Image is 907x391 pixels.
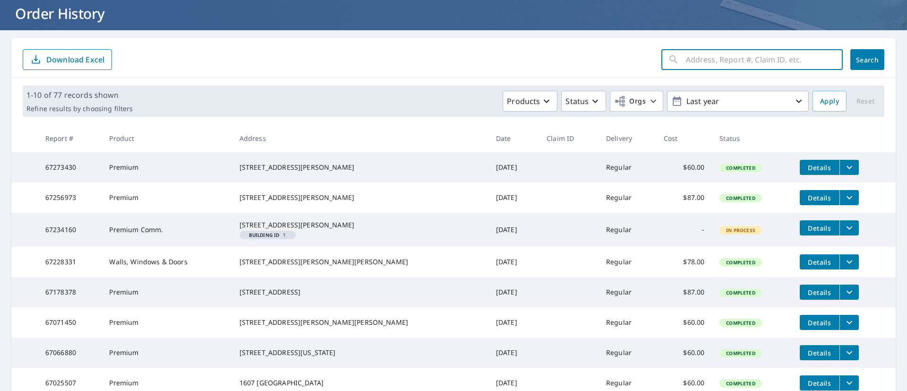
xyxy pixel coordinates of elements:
[240,163,481,172] div: [STREET_ADDRESS][PERSON_NAME]
[656,277,712,307] td: $87.00
[839,315,859,330] button: filesDropdownBtn-67071450
[720,320,761,326] span: Completed
[240,220,481,230] div: [STREET_ADDRESS][PERSON_NAME]
[249,233,280,237] em: Building ID
[800,345,839,360] button: detailsBtn-67066880
[800,220,839,235] button: detailsBtn-67234160
[38,182,102,213] td: 67256973
[712,124,792,152] th: Status
[839,220,859,235] button: filesDropdownBtn-67234160
[805,193,834,202] span: Details
[839,345,859,360] button: filesDropdownBtn-67066880
[599,124,656,152] th: Delivery
[38,124,102,152] th: Report #
[805,318,834,327] span: Details
[820,96,839,107] span: Apply
[488,152,539,182] td: [DATE]
[805,224,834,233] span: Details
[800,315,839,330] button: detailsBtn-67071450
[26,89,133,101] p: 1-10 of 77 records shown
[599,307,656,338] td: Regular
[805,348,834,357] span: Details
[800,285,839,300] button: detailsBtn-67178378
[38,213,102,247] td: 67234160
[539,124,599,152] th: Claim ID
[240,318,481,327] div: [STREET_ADDRESS][PERSON_NAME][PERSON_NAME]
[488,307,539,338] td: [DATE]
[656,124,712,152] th: Cost
[656,247,712,277] td: $78.00
[488,124,539,152] th: Date
[805,379,834,388] span: Details
[599,182,656,213] td: Regular
[102,338,231,368] td: Premium
[561,91,606,112] button: Status
[839,190,859,205] button: filesDropdownBtn-67256973
[102,152,231,182] td: Premium
[720,227,761,234] span: In Process
[11,4,896,23] h1: Order History
[240,287,481,297] div: [STREET_ADDRESS]
[839,285,859,300] button: filesDropdownBtn-67178378
[565,96,589,107] p: Status
[38,338,102,368] td: 67066880
[240,348,481,357] div: [STREET_ADDRESS][US_STATE]
[38,277,102,307] td: 67178378
[610,91,663,112] button: Orgs
[720,350,761,356] span: Completed
[23,49,112,70] button: Download Excel
[656,307,712,338] td: $60.00
[720,165,761,171] span: Completed
[599,213,656,247] td: Regular
[503,91,557,112] button: Products
[858,55,877,64] span: Search
[46,54,104,65] p: Download Excel
[805,288,834,297] span: Details
[800,160,839,175] button: detailsBtn-67273430
[240,378,481,388] div: 1607 [GEOGRAPHIC_DATA]
[683,93,793,110] p: Last year
[720,380,761,387] span: Completed
[26,104,133,113] p: Refine results by choosing filters
[720,289,761,296] span: Completed
[488,182,539,213] td: [DATE]
[243,233,292,237] span: 1
[488,338,539,368] td: [DATE]
[102,307,231,338] td: Premium
[240,257,481,267] div: [STREET_ADDRESS][PERSON_NAME][PERSON_NAME]
[599,277,656,307] td: Regular
[507,96,540,107] p: Products
[102,182,231,213] td: Premium
[656,182,712,213] td: $87.00
[488,247,539,277] td: [DATE]
[102,124,231,152] th: Product
[614,96,646,107] span: Orgs
[102,247,231,277] td: Walls, Windows & Doors
[240,193,481,202] div: [STREET_ADDRESS][PERSON_NAME]
[599,338,656,368] td: Regular
[839,375,859,391] button: filesDropdownBtn-67025507
[599,247,656,277] td: Regular
[839,160,859,175] button: filesDropdownBtn-67273430
[656,338,712,368] td: $60.00
[720,195,761,201] span: Completed
[805,258,834,267] span: Details
[800,190,839,205] button: detailsBtn-67256973
[38,307,102,338] td: 67071450
[686,46,843,73] input: Address, Report #, Claim ID, etc.
[599,152,656,182] td: Regular
[813,91,847,112] button: Apply
[720,259,761,266] span: Completed
[656,213,712,247] td: -
[667,91,809,112] button: Last year
[800,375,839,391] button: detailsBtn-67025507
[839,254,859,269] button: filesDropdownBtn-67228331
[805,163,834,172] span: Details
[38,247,102,277] td: 67228331
[656,152,712,182] td: $60.00
[850,49,884,70] button: Search
[800,254,839,269] button: detailsBtn-67228331
[232,124,488,152] th: Address
[488,213,539,247] td: [DATE]
[488,277,539,307] td: [DATE]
